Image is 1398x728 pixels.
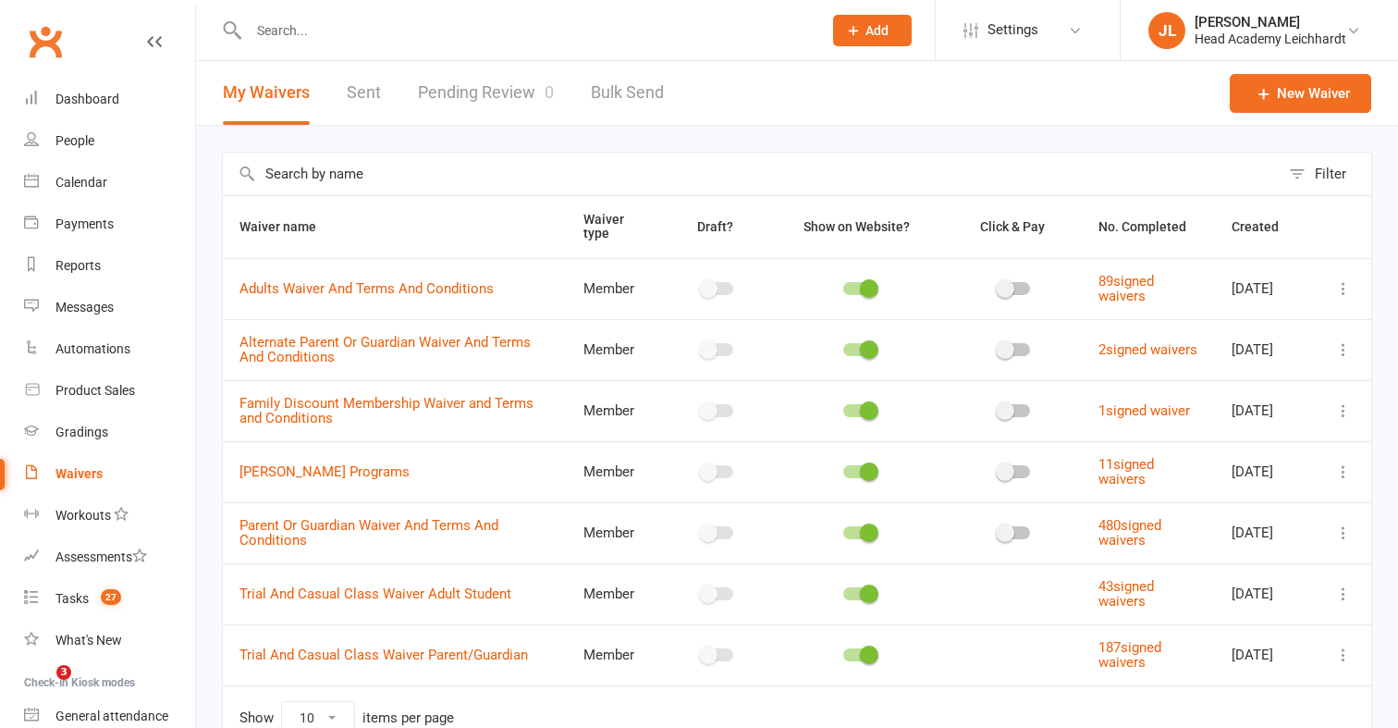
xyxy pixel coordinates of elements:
a: Workouts [24,495,195,537]
a: What's New [24,620,195,661]
div: JL [1148,12,1185,49]
a: Calendar [24,162,195,204]
a: People [24,120,195,162]
a: Trial And Casual Class Waiver Parent/Guardian [239,647,528,663]
a: Assessments [24,537,195,578]
a: Trial And Casual Class Waiver Adult Student [239,586,511,602]
a: Tasks 27 [24,578,195,620]
div: General attendance [55,709,168,723]
input: Search by name [223,153,1280,195]
td: [DATE] [1215,319,1316,380]
input: Search... [243,18,809,43]
a: 11signed waivers [1098,456,1154,488]
a: Waivers [24,453,195,495]
div: People [55,133,94,148]
div: Dashboard [55,92,119,106]
div: Automations [55,341,130,356]
td: Member [567,563,664,624]
td: Member [567,258,664,319]
div: Workouts [55,508,111,523]
button: Add [833,15,912,46]
td: [DATE] [1215,441,1316,502]
span: Show on Website? [803,219,910,234]
div: Filter [1315,163,1346,185]
a: Payments [24,204,195,245]
a: 2signed waivers [1098,341,1197,358]
a: Pending Review0 [418,61,554,125]
button: My Waivers [223,61,310,125]
div: Waivers [55,466,103,481]
div: Head Academy Leichhardt [1195,31,1346,47]
td: [DATE] [1215,258,1316,319]
button: Click & Pay [963,216,1065,238]
div: Reports [55,258,101,273]
span: Waiver name [239,219,337,234]
a: 480signed waivers [1098,517,1161,549]
a: Reports [24,245,195,287]
iframe: Intercom live chat [18,665,63,709]
button: Filter [1280,153,1371,195]
a: New Waiver [1230,74,1371,113]
div: Gradings [55,425,108,439]
span: Add [865,23,889,38]
a: Bulk Send [591,61,664,125]
td: Member [567,380,664,441]
a: 89signed waivers [1098,273,1154,305]
a: Messages [24,287,195,328]
a: Sent [347,61,381,125]
a: Dashboard [24,79,195,120]
td: Member [567,441,664,502]
div: Payments [55,216,114,231]
a: 43signed waivers [1098,578,1154,611]
a: Product Sales [24,370,195,412]
a: Clubworx [22,19,68,65]
span: Click & Pay [980,219,1045,234]
a: Parent Or Guardian Waiver And Terms And Conditions [239,517,498,549]
div: Calendar [55,175,107,190]
a: Adults Waiver And Terms And Conditions [239,280,494,297]
td: [DATE] [1215,563,1316,624]
td: Member [567,502,664,563]
button: Show on Website? [787,216,930,238]
a: 187signed waivers [1098,639,1161,672]
span: Created [1232,219,1299,234]
span: 27 [101,589,121,605]
a: Alternate Parent Or Guardian Waiver And Terms And Conditions [239,334,531,366]
th: Waiver type [567,196,664,258]
span: Settings [987,9,1038,51]
button: Created [1232,216,1299,238]
span: Draft? [697,219,733,234]
a: Automations [24,328,195,370]
td: [DATE] [1215,502,1316,563]
div: Product Sales [55,383,135,398]
div: Assessments [55,549,147,564]
th: No. Completed [1082,196,1215,258]
a: Family Discount Membership Waiver and Terms and Conditions [239,395,533,427]
a: 1signed waiver [1098,402,1190,419]
div: items per page [362,710,454,726]
button: Draft? [681,216,754,238]
div: What's New [55,633,122,648]
div: Tasks [55,591,89,606]
button: Waiver name [239,216,337,238]
div: [PERSON_NAME] [1195,14,1346,31]
td: [DATE] [1215,380,1316,441]
span: 3 [56,665,71,680]
a: Gradings [24,412,195,453]
td: [DATE] [1215,624,1316,685]
div: Messages [55,300,114,315]
a: [PERSON_NAME] Programs [239,463,410,480]
td: Member [567,319,664,380]
span: 0 [545,82,554,102]
td: Member [567,624,664,685]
